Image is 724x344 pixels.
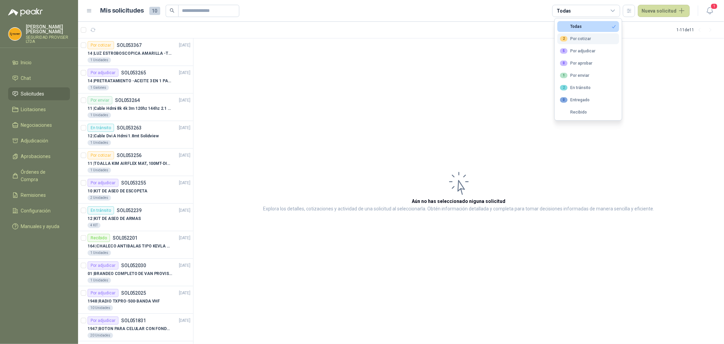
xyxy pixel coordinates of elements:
div: Por adjudicar [560,48,595,54]
a: Por adjudicarSOL052025[DATE] 1948 |RADIO TXPRO-500-BANDA VHF10 Unidades [78,286,193,314]
span: Adjudicación [21,137,49,144]
p: 10 | KIT DE ASEO DE ESCOPETA [88,188,147,194]
p: [DATE] [179,42,190,49]
p: SOL052025 [121,291,146,295]
div: En tránsito [560,85,591,90]
div: Por enviar [560,73,589,78]
div: En tránsito [88,124,114,132]
p: 11 | Cable Hdmi 8k 4k 3m 120hz 144hz 2.1 Alta Velocidad [88,105,172,112]
div: 1 Unidades [88,57,111,63]
a: Por adjudicarSOL051831[DATE] 1947 |BOTON PARA CELULAR CON FONDO AMARILLO20 Unidades [78,314,193,341]
p: SOL053256 [117,153,142,158]
p: 1947 | BOTON PARA CELULAR CON FONDO AMARILLO [88,326,172,332]
span: Solicitudes [21,90,44,98]
a: Inicio [8,56,70,69]
p: [DATE] [179,235,190,241]
div: Todas [557,7,571,15]
h3: Aún no has seleccionado niguna solicitud [412,197,506,205]
div: 1 Unidades [88,113,111,118]
a: Configuración [8,204,70,217]
div: 0 [560,97,568,103]
p: 12 | Cable Dvi A Hdmi 1.8mt Solidview [88,133,159,139]
span: 1 [710,3,718,10]
p: 14 | PRETRATAMIENTO -ACEITE 3 EN 1 PARA ARMAMENTO [88,78,172,84]
span: search [170,8,174,13]
span: 10 [149,7,160,15]
a: Manuales y ayuda [8,220,70,233]
div: 2 [560,85,568,90]
a: Órdenes de Compra [8,166,70,186]
p: SOL051831 [121,318,146,323]
div: Por adjudicar [88,69,118,77]
a: Aprobaciones [8,150,70,163]
div: Por enviar [88,96,112,104]
div: 1 Unidades [88,250,111,256]
a: Negociaciones [8,119,70,132]
div: Por cotizar [88,41,114,49]
p: [PERSON_NAME] [PERSON_NAME] [26,24,70,34]
div: Por adjudicar [88,316,118,325]
div: 1 - 11 de 11 [676,24,716,35]
div: Por cotizar [560,36,591,41]
div: Todas [560,24,582,29]
button: Nueva solicitud [638,5,690,17]
span: Órdenes de Compra [21,168,63,183]
div: 5 [560,48,568,54]
p: 12 | KIT DE ASEO DE ARMAS [88,216,141,222]
p: 11 | TOALLA KIM AIRFLEX MAT, 100MT-DISPENSADOR- caja x6 [88,160,172,167]
span: Chat [21,74,31,82]
p: [DATE] [179,97,190,104]
a: Por adjudicarSOL052030[DATE] 01 |BRANDEO COMPLETO DE VAN PROVISER1 Unidades [78,259,193,286]
p: 14 | LUZ ESTROBOSCOPICA AMARILLA -TIPO BALA [88,50,172,57]
img: Logo peakr [8,8,43,16]
button: Todas [557,21,619,32]
p: [DATE] [179,290,190,296]
div: Por cotizar [88,151,114,159]
button: 1Por enviar [557,70,619,81]
button: Recibido [557,107,619,118]
p: SOL052030 [121,263,146,268]
a: En tránsitoSOL053263[DATE] 12 |Cable Dvi A Hdmi 1.8mt Solidview1 Unidades [78,121,193,149]
button: 0Por aprobar [557,58,619,69]
div: 0 [560,61,568,66]
div: 2 [560,36,568,41]
a: En tránsitoSOL052239[DATE] 12 |KIT DE ASEO DE ARMAS4 KIT [78,204,193,231]
a: Chat [8,72,70,85]
p: [DATE] [179,180,190,186]
div: Recibido [88,234,110,242]
p: SOL052239 [117,208,142,213]
button: 2Por cotizar [557,33,619,44]
div: Por adjudicar [88,261,118,270]
div: 2 Unidades [88,195,111,201]
a: RecibidoSOL052201[DATE] 164 |CHALECO ANTIBALAS TIPO KEVLA T/ M1 Unidades [78,231,193,259]
p: SOL053263 [117,125,142,130]
div: 1 Unidades [88,140,111,145]
p: [DATE] [179,125,190,131]
button: 0Entregado [557,94,619,105]
p: Explora los detalles, cotizaciones y actividad de una solicitud al seleccionarla. Obtén informaci... [263,205,654,213]
p: 01 | BRANDEO COMPLETO DE VAN PROVISER [88,271,172,277]
div: Por adjudicar [88,289,118,297]
h1: Mis solicitudes [100,6,144,16]
img: Company Logo [8,28,21,40]
div: En tránsito [88,206,114,214]
span: Inicio [21,59,32,66]
div: Por adjudicar [88,179,118,187]
a: Licitaciones [8,103,70,116]
span: Configuración [21,207,51,214]
button: 5Por adjudicar [557,46,619,56]
div: Recibido [560,110,587,115]
p: [DATE] [179,152,190,159]
a: Adjudicación [8,134,70,147]
p: 164 | CHALECO ANTIBALAS TIPO KEVLA T/ M [88,243,172,250]
a: Solicitudes [8,87,70,100]
div: 10 Unidades [88,305,113,311]
span: Licitaciones [21,106,46,113]
div: 20 Unidades [88,333,113,338]
div: Por aprobar [560,61,592,66]
span: Aprobaciones [21,153,51,160]
a: Por adjudicarSOL053265[DATE] 14 |PRETRATAMIENTO -ACEITE 3 EN 1 PARA ARMAMENTO1 Galones [78,66,193,93]
a: Por cotizarSOL053367[DATE] 14 |LUZ ESTROBOSCOPICA AMARILLA -TIPO BALA1 Unidades [78,38,193,66]
div: Entregado [560,97,590,103]
p: SOL053367 [117,43,142,48]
